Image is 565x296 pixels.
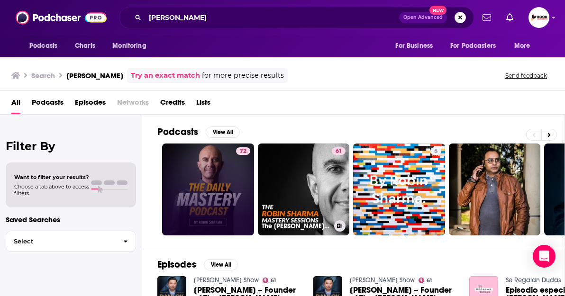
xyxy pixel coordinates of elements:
input: Search podcasts, credits, & more... [145,10,399,25]
a: Se Regalan Dudas [506,276,561,284]
img: User Profile [529,7,549,28]
button: open menu [508,37,542,55]
span: Choose a tab above to access filters. [14,183,89,197]
a: 5 [353,144,445,235]
button: Send feedback [502,72,550,80]
a: Dan Lok Show [350,276,415,284]
button: open menu [389,37,445,55]
span: 72 [240,147,246,156]
a: 61 [419,278,432,283]
a: Show notifications dropdown [502,9,517,26]
a: Lists [196,95,210,114]
button: View All [204,259,238,270]
a: Charts [69,37,101,55]
span: Open Advanced [403,15,443,20]
a: 72 [162,144,254,235]
a: EpisodesView All [157,259,238,270]
span: Logged in as BookLaunchers [529,7,549,28]
a: Dan Lok Show [194,276,259,284]
button: View All [206,126,240,138]
h3: Search [31,71,55,80]
span: 5 [434,147,437,156]
span: Monitoring [112,39,146,53]
span: 61 [336,147,342,156]
p: Saved Searches [6,215,136,224]
span: 61 [427,278,432,283]
a: PodcastsView All [157,126,240,138]
button: open menu [444,37,510,55]
span: Podcasts [29,39,57,53]
h3: [PERSON_NAME] [66,71,123,80]
a: 61The [PERSON_NAME] Mastery Sessions [258,144,350,235]
div: Search podcasts, credits, & more... [119,7,474,28]
div: Open Intercom Messenger [533,245,556,268]
button: Open AdvancedNew [399,12,447,23]
span: Networks [117,95,149,114]
span: Select [6,238,116,244]
h2: Filter By [6,139,136,153]
button: open menu [23,37,70,55]
a: All [11,95,20,114]
span: for more precise results [202,70,284,81]
a: 61 [263,278,276,283]
button: open menu [106,37,158,55]
button: Show profile menu [529,7,549,28]
h2: Podcasts [157,126,198,138]
span: Charts [75,39,95,53]
img: Podchaser - Follow, Share and Rate Podcasts [16,9,107,27]
a: Podcasts [32,95,64,114]
h2: Episodes [157,259,196,270]
a: Episodes [75,95,106,114]
a: 61 [332,147,346,155]
span: For Podcasters [450,39,496,53]
span: New [429,6,447,15]
a: Try an exact match [131,70,200,81]
button: Select [6,231,136,252]
a: Credits [160,95,185,114]
a: 5 [430,147,441,155]
span: 61 [271,278,276,283]
span: More [514,39,530,53]
a: Show notifications dropdown [479,9,495,26]
span: For Business [395,39,433,53]
span: Want to filter your results? [14,174,89,180]
a: 72 [236,147,250,155]
h3: The [PERSON_NAME] Mastery Sessions [262,222,330,230]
